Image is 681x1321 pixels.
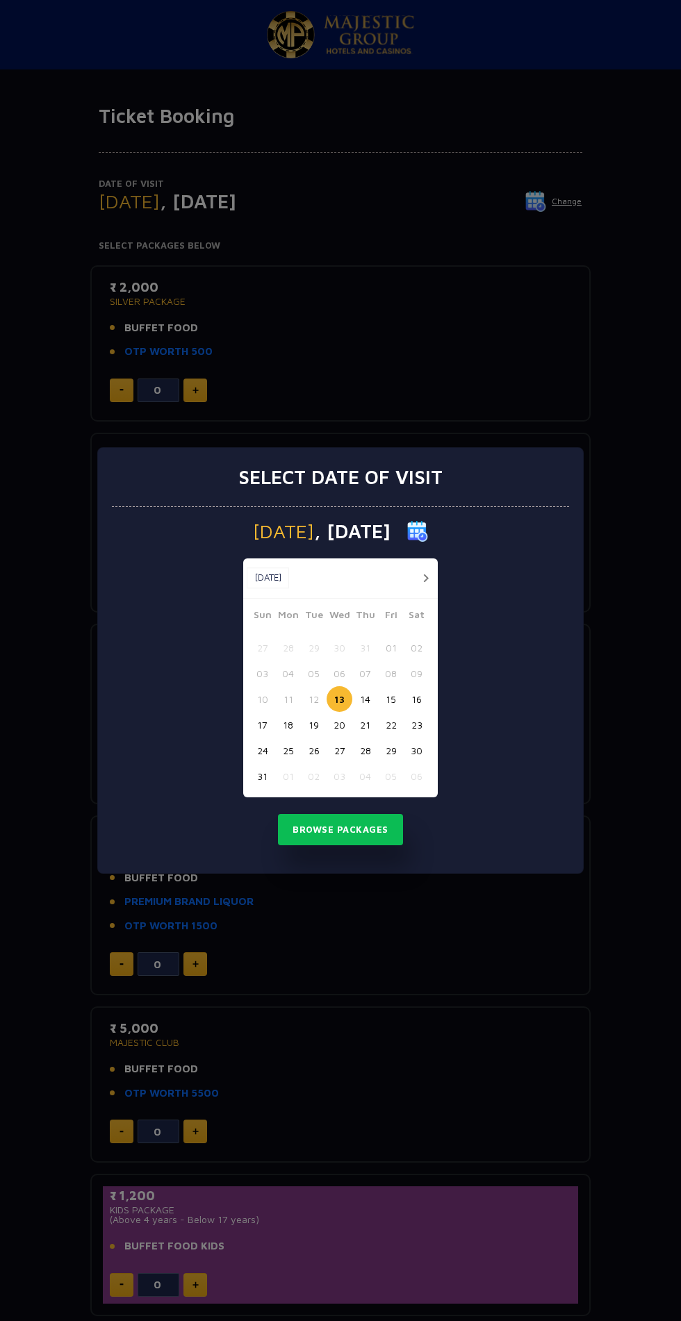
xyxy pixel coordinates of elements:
[275,738,301,763] button: 25
[301,660,327,686] button: 05
[249,660,275,686] button: 03
[301,763,327,789] button: 02
[314,522,391,541] span: , [DATE]
[378,738,404,763] button: 29
[404,635,429,660] button: 02
[404,763,429,789] button: 06
[301,712,327,738] button: 19
[275,607,301,626] span: Mon
[327,660,352,686] button: 06
[301,686,327,712] button: 12
[404,738,429,763] button: 30
[352,635,378,660] button: 31
[327,712,352,738] button: 20
[404,712,429,738] button: 23
[301,607,327,626] span: Tue
[378,712,404,738] button: 22
[407,521,428,542] img: calender icon
[352,660,378,686] button: 07
[301,635,327,660] button: 29
[378,763,404,789] button: 05
[327,738,352,763] button: 27
[249,686,275,712] button: 10
[327,686,352,712] button: 13
[378,607,404,626] span: Fri
[275,660,301,686] button: 04
[238,465,443,489] h3: Select date of visit
[404,660,429,686] button: 09
[275,763,301,789] button: 01
[275,712,301,738] button: 18
[404,607,429,626] span: Sat
[249,738,275,763] button: 24
[249,763,275,789] button: 31
[378,635,404,660] button: 01
[275,635,301,660] button: 28
[249,712,275,738] button: 17
[253,522,314,541] span: [DATE]
[352,686,378,712] button: 14
[352,763,378,789] button: 04
[404,686,429,712] button: 16
[275,686,301,712] button: 11
[352,712,378,738] button: 21
[247,567,289,588] button: [DATE]
[301,738,327,763] button: 26
[249,635,275,660] button: 27
[352,607,378,626] span: Thu
[378,686,404,712] button: 15
[327,763,352,789] button: 03
[352,738,378,763] button: 28
[327,607,352,626] span: Wed
[327,635,352,660] button: 30
[378,660,404,686] button: 08
[249,607,275,626] span: Sun
[278,814,403,846] button: Browse Packages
